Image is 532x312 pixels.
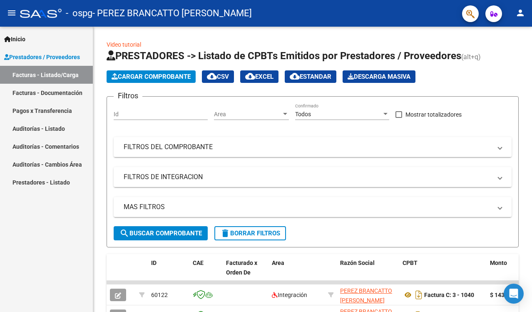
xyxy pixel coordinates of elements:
[7,8,17,18] mat-icon: menu
[399,254,487,291] datatable-header-cell: CPBT
[193,260,204,266] span: CAE
[413,288,424,302] i: Descargar documento
[272,292,307,298] span: Integración
[343,70,415,83] app-download-masive: Descarga masiva de comprobantes (adjuntos)
[515,8,525,18] mat-icon: person
[4,52,80,62] span: Prestadores / Proveedores
[4,35,25,44] span: Inicio
[343,70,415,83] button: Descarga Masiva
[340,286,396,304] div: 20272423289
[340,260,375,266] span: Razón Social
[403,260,418,266] span: CPBT
[202,70,234,83] button: CSV
[405,110,462,120] span: Mostrar totalizadores
[245,73,273,80] span: EXCEL
[148,254,189,291] datatable-header-cell: ID
[504,284,524,304] div: Open Intercom Messenger
[340,287,392,304] span: PEREZ BRANCATTO [PERSON_NAME]
[151,260,157,266] span: ID
[290,71,300,81] mat-icon: cloud_download
[114,137,512,157] mat-expansion-panel-header: FILTROS DEL COMPROBANTE
[114,167,512,187] mat-expansion-panel-header: FILTROS DE INTEGRACION
[124,202,492,212] mat-panel-title: MAS FILTROS
[151,292,168,298] span: 60122
[92,4,252,22] span: - PEREZ BRANCATTO [PERSON_NAME]
[461,53,481,61] span: (alt+q)
[490,292,524,298] strong: $ 143.024,64
[114,226,208,240] button: Buscar Comprobante
[240,70,278,83] button: EXCEL
[189,254,223,291] datatable-header-cell: CAE
[285,70,336,83] button: Estandar
[214,111,281,118] span: Area
[226,260,257,276] span: Facturado x Orden De
[107,41,141,48] a: Video tutorial
[490,260,507,266] span: Monto
[107,70,196,83] button: Cargar Comprobante
[114,197,512,217] mat-expansion-panel-header: MAS FILTROS
[66,4,92,22] span: - ospg
[220,230,280,237] span: Borrar Filtros
[268,254,325,291] datatable-header-cell: Area
[119,228,129,238] mat-icon: search
[272,260,284,266] span: Area
[207,71,217,81] mat-icon: cloud_download
[295,111,311,117] span: Todos
[223,254,268,291] datatable-header-cell: Facturado x Orden De
[112,73,191,80] span: Cargar Comprobante
[214,226,286,240] button: Borrar Filtros
[290,73,331,80] span: Estandar
[114,90,142,102] h3: Filtros
[119,230,202,237] span: Buscar Comprobante
[337,254,399,291] datatable-header-cell: Razón Social
[245,71,255,81] mat-icon: cloud_download
[207,73,229,80] span: CSV
[124,172,492,182] mat-panel-title: FILTROS DE INTEGRACION
[424,292,474,298] strong: Factura C: 3 - 1040
[220,228,230,238] mat-icon: delete
[124,142,492,152] mat-panel-title: FILTROS DEL COMPROBANTE
[348,73,410,80] span: Descarga Masiva
[107,50,461,62] span: PRESTADORES -> Listado de CPBTs Emitidos por Prestadores / Proveedores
